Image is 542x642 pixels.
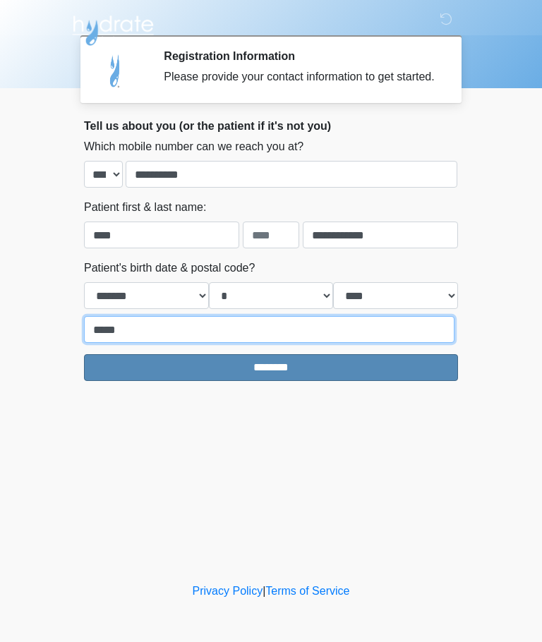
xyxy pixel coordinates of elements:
label: Patient first & last name: [84,199,206,216]
img: Hydrate IV Bar - Arcadia Logo [70,11,156,47]
label: Which mobile number can we reach you at? [84,138,303,155]
a: | [263,585,265,597]
label: Patient's birth date & postal code? [84,260,255,277]
a: Terms of Service [265,585,349,597]
img: Agent Avatar [95,49,137,92]
a: Privacy Policy [193,585,263,597]
h2: Tell us about you (or the patient if it's not you) [84,119,458,133]
div: Please provide your contact information to get started. [164,68,437,85]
